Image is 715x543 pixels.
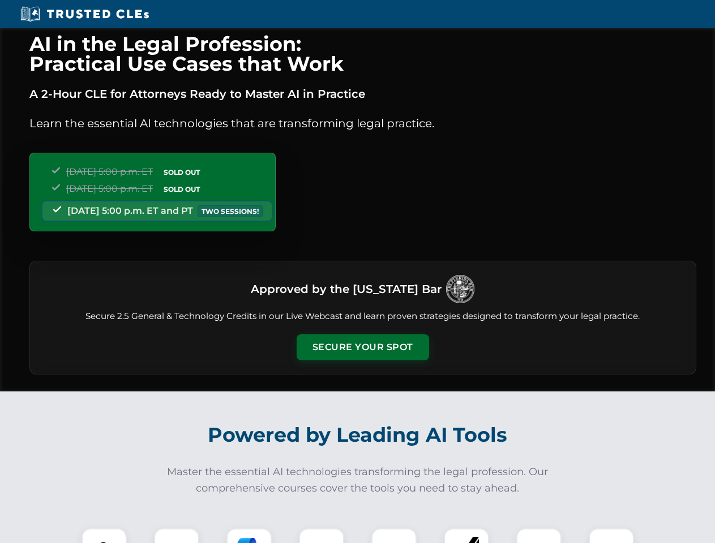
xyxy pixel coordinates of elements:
p: Master the essential AI technologies transforming the legal profession. Our comprehensive courses... [160,464,556,497]
p: A 2-Hour CLE for Attorneys Ready to Master AI in Practice [29,85,696,103]
button: Secure Your Spot [297,334,429,360]
p: Secure 2.5 General & Technology Credits in our Live Webcast and learn proven strategies designed ... [44,310,682,323]
span: SOLD OUT [160,183,204,195]
img: Trusted CLEs [17,6,152,23]
h3: Approved by the [US_STATE] Bar [251,279,442,299]
span: SOLD OUT [160,166,204,178]
img: Logo [446,275,474,303]
h1: AI in the Legal Profession: Practical Use Cases that Work [29,34,696,74]
span: [DATE] 5:00 p.m. ET [66,183,153,194]
span: [DATE] 5:00 p.m. ET [66,166,153,177]
p: Learn the essential AI technologies that are transforming legal practice. [29,114,696,132]
h2: Powered by Leading AI Tools [44,415,671,455]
